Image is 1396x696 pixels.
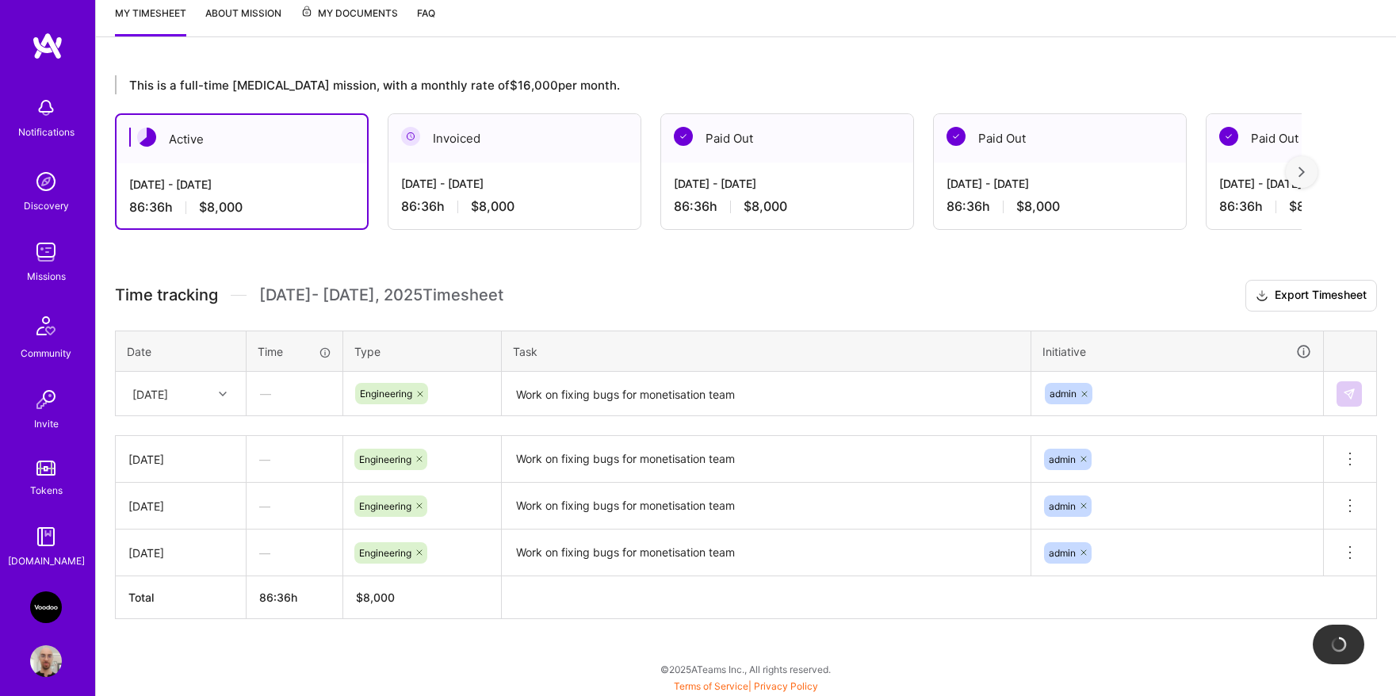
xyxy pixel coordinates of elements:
[1256,288,1268,304] i: icon Download
[359,547,411,559] span: Engineering
[30,236,62,268] img: teamwork
[1289,198,1333,215] span: $8,000
[128,545,233,561] div: [DATE]
[1042,342,1312,361] div: Initiative
[1219,127,1238,146] img: Paid Out
[503,373,1029,415] textarea: Work on fixing bugs for monetisation team
[18,124,75,140] div: Notifications
[259,285,503,305] span: [DATE] - [DATE] , 2025 Timesheet
[247,485,342,527] div: —
[1049,500,1076,512] span: admin
[401,198,628,215] div: 86:36 h
[343,576,502,619] th: $8,000
[471,198,514,215] span: $8,000
[1016,198,1060,215] span: $8,000
[1298,166,1305,178] img: right
[8,553,85,569] div: [DOMAIN_NAME]
[128,498,233,514] div: [DATE]
[934,114,1186,163] div: Paid Out
[247,373,342,415] div: —
[343,331,502,372] th: Type
[26,591,66,623] a: VooDoo (BeReal): Engineering Execution Squad
[674,680,748,692] a: Terms of Service
[26,645,66,677] a: User Avatar
[30,92,62,124] img: bell
[674,127,693,146] img: Paid Out
[947,175,1173,192] div: [DATE] - [DATE]
[30,166,62,197] img: discovery
[359,453,411,465] span: Engineering
[115,75,1302,94] div: This is a full-time [MEDICAL_DATA] mission, with a monthly rate of $16,000 per month.
[137,128,156,147] img: Active
[27,307,65,345] img: Community
[503,484,1029,528] textarea: Work on fixing bugs for monetisation team
[1050,388,1077,400] span: admin
[947,198,1173,215] div: 86:36 h
[115,285,218,305] span: Time tracking
[674,175,901,192] div: [DATE] - [DATE]
[674,680,818,692] span: |
[674,198,901,215] div: 86:36 h
[744,198,787,215] span: $8,000
[247,532,342,574] div: —
[754,680,818,692] a: Privacy Policy
[503,531,1029,575] textarea: Work on fixing bugs for monetisation team
[27,268,66,285] div: Missions
[128,451,233,468] div: [DATE]
[219,390,227,398] i: icon Chevron
[401,175,628,192] div: [DATE] - [DATE]
[300,5,398,22] span: My Documents
[502,331,1031,372] th: Task
[129,199,354,216] div: 86:36 h
[247,438,342,480] div: —
[388,114,641,163] div: Invoiced
[247,576,343,619] th: 86:36h
[1329,635,1348,654] img: loading
[360,388,412,400] span: Engineering
[199,199,243,216] span: $8,000
[34,415,59,432] div: Invite
[24,197,69,214] div: Discovery
[1343,388,1356,400] img: Submit
[116,576,247,619] th: Total
[401,127,420,146] img: Invoiced
[1049,453,1076,465] span: admin
[417,5,435,36] a: FAQ
[30,591,62,623] img: VooDoo (BeReal): Engineering Execution Squad
[30,521,62,553] img: guide book
[95,649,1396,689] div: © 2025 ATeams Inc., All rights reserved.
[32,32,63,60] img: logo
[36,461,55,476] img: tokens
[30,645,62,677] img: User Avatar
[359,500,411,512] span: Engineering
[129,176,354,193] div: [DATE] - [DATE]
[30,384,62,415] img: Invite
[117,115,367,163] div: Active
[1245,280,1377,312] button: Export Timesheet
[116,331,247,372] th: Date
[661,114,913,163] div: Paid Out
[21,345,71,361] div: Community
[503,438,1029,482] textarea: Work on fixing bugs for monetisation team
[1049,547,1076,559] span: admin
[300,5,398,36] a: My Documents
[115,5,186,36] a: My timesheet
[30,482,63,499] div: Tokens
[947,127,966,146] img: Paid Out
[132,385,168,402] div: [DATE]
[258,343,331,360] div: Time
[1337,381,1363,407] div: null
[205,5,281,36] a: About Mission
